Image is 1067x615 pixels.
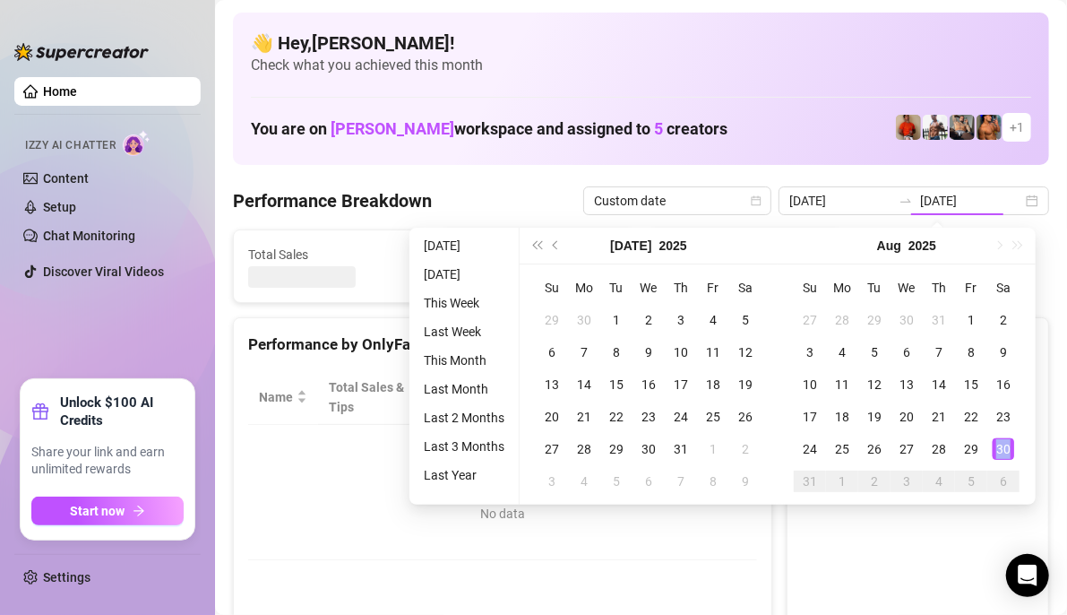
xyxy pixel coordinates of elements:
[43,570,90,585] a: Settings
[950,115,975,140] img: George
[31,444,184,479] span: Share your link and earn unlimited rewards
[248,245,411,264] span: Total Sales
[649,377,732,417] span: Chat Conversion
[43,200,76,214] a: Setup
[441,377,521,417] div: Est. Hours Worked
[456,245,619,264] span: Active Chats
[329,377,405,417] span: Total Sales & Tips
[25,137,116,154] span: Izzy AI Chatter
[123,130,151,156] img: AI Chatter
[233,188,432,213] h4: Performance Breakdown
[546,370,638,425] th: Sales / Hour
[266,504,739,524] div: No data
[923,115,948,140] img: JUSTIN
[31,497,184,525] button: Start nowarrow-right
[43,84,77,99] a: Home
[31,403,49,420] span: gift
[977,115,1002,140] img: JG
[43,171,89,186] a: Content
[802,333,1034,357] div: Sales by OnlyFans Creator
[638,370,757,425] th: Chat Conversion
[1010,117,1024,137] span: + 1
[557,377,613,417] span: Sales / Hour
[60,394,184,429] strong: Unlock $100 AI Credits
[664,245,827,264] span: Messages Sent
[251,56,1031,75] span: Check what you achieved this month
[43,264,164,279] a: Discover Viral Videos
[43,229,135,243] a: Chat Monitoring
[251,119,727,139] h1: You are on workspace and assigned to creators
[751,195,762,206] span: calendar
[899,194,913,208] span: to
[899,194,913,208] span: swap-right
[318,370,430,425] th: Total Sales & Tips
[594,187,761,214] span: Custom date
[248,370,318,425] th: Name
[920,191,1022,211] input: End date
[331,119,454,138] span: [PERSON_NAME]
[896,115,921,140] img: Justin
[133,505,145,517] span: arrow-right
[789,191,891,211] input: Start date
[14,43,149,61] img: logo-BBDzfeDw.svg
[251,30,1031,56] h4: 👋 Hey, [PERSON_NAME] !
[654,119,663,138] span: 5
[1006,554,1049,597] div: Open Intercom Messenger
[248,333,757,357] div: Performance by OnlyFans Creator
[259,387,293,407] span: Name
[71,504,125,518] span: Start now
